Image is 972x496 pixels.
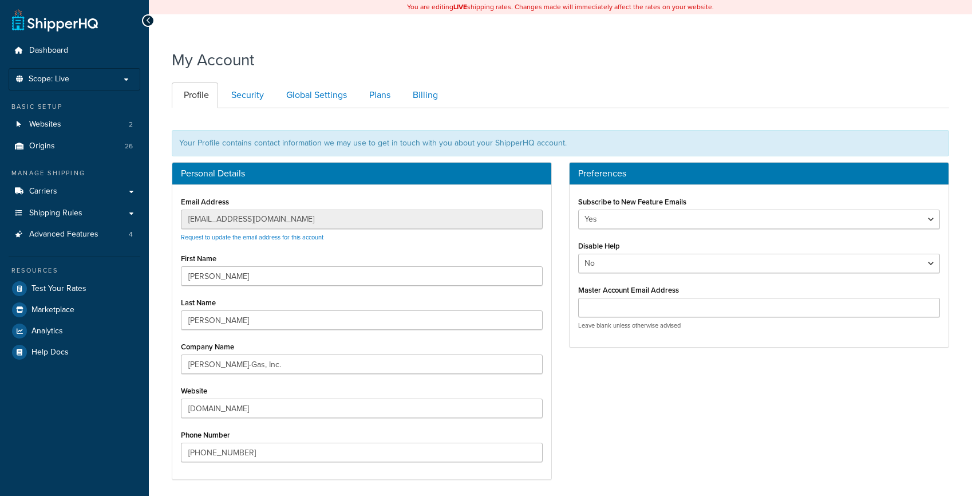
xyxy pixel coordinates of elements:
span: Websites [29,120,61,129]
label: First Name [181,254,216,263]
label: Company Name [181,343,234,351]
span: Carriers [29,187,57,196]
span: Dashboard [29,46,68,56]
span: 26 [125,141,133,151]
h3: Personal Details [181,168,543,179]
span: Advanced Features [29,230,98,239]
label: Email Address [181,198,229,206]
div: Manage Shipping [9,168,140,178]
span: Marketplace [31,305,74,315]
label: Website [181,387,207,395]
a: Global Settings [274,82,356,108]
div: Basic Setup [9,102,140,112]
label: Last Name [181,298,216,307]
span: Test Your Rates [31,284,86,294]
a: Security [219,82,273,108]
a: Test Your Rates [9,278,140,299]
li: Advanced Features [9,224,140,245]
div: Resources [9,266,140,275]
li: Origins [9,136,140,157]
a: Request to update the email address for this account [181,233,323,242]
div: Your Profile contains contact information we may use to get in touch with you about your ShipperH... [172,130,949,156]
a: Origins 26 [9,136,140,157]
span: Analytics [31,326,63,336]
h3: Preferences [578,168,940,179]
span: Origins [29,141,55,151]
a: Advanced Features 4 [9,224,140,245]
a: Shipping Rules [9,203,140,224]
a: ShipperHQ Home [12,9,98,32]
label: Phone Number [181,431,230,439]
span: 2 [129,120,133,129]
span: 4 [129,230,133,239]
a: Analytics [9,321,140,341]
a: Marketplace [9,300,140,320]
label: Disable Help [578,242,620,250]
span: Shipping Rules [29,208,82,218]
a: Billing [401,82,447,108]
li: Websites [9,114,140,135]
label: Master Account Email Address [578,286,679,294]
a: Carriers [9,181,140,202]
h1: My Account [172,49,254,71]
span: Scope: Live [29,74,69,84]
label: Subscribe to New Feature Emails [578,198,686,206]
a: Help Docs [9,342,140,363]
a: Websites 2 [9,114,140,135]
p: Leave blank unless otherwise advised [578,321,940,330]
a: Plans [357,82,400,108]
a: Dashboard [9,40,140,61]
span: Help Docs [31,348,69,357]
a: Profile [172,82,218,108]
b: LIVE [453,2,467,12]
